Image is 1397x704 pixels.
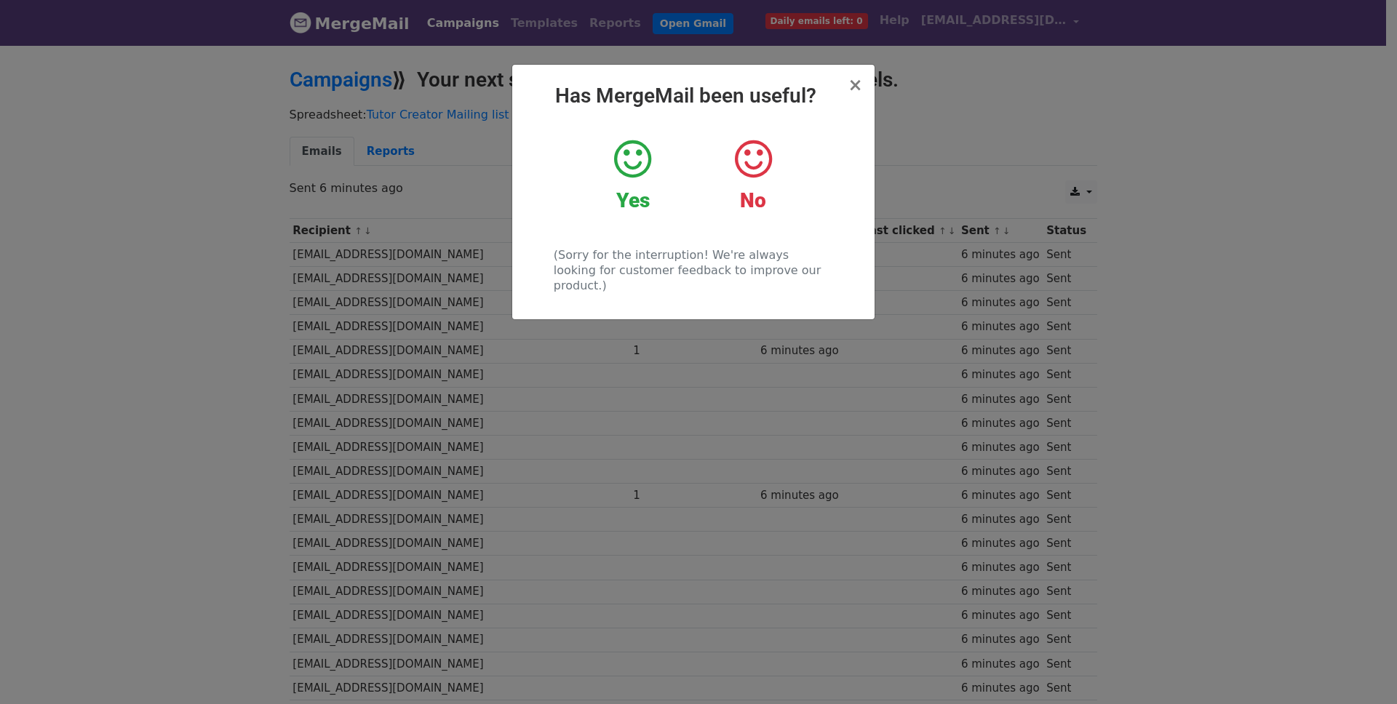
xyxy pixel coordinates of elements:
a: Yes [584,137,682,213]
a: No [704,137,802,213]
h2: Has MergeMail been useful? [524,84,863,108]
p: (Sorry for the interruption! We're always looking for customer feedback to improve our product.) [554,247,832,293]
strong: No [740,188,766,212]
span: × [848,75,862,95]
button: Close [848,76,862,94]
strong: Yes [616,188,650,212]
